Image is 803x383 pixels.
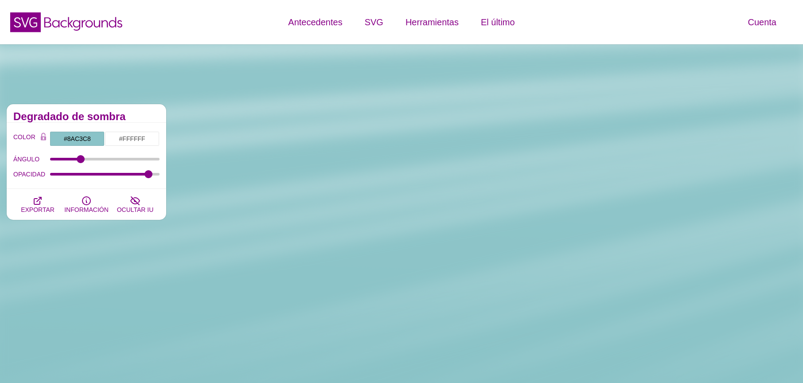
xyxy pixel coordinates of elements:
a: El último [470,9,526,35]
a: Herramientas [394,9,470,35]
a: SVG [354,9,394,35]
button: Bloqueo de color [37,131,50,144]
font: SVG [365,17,383,27]
font: Antecedentes [288,17,342,27]
font: EXPORTAR [21,206,55,213]
font: COLOR [13,133,35,141]
font: INFORMACIÓN [64,206,109,213]
font: Degradado de sombra [13,110,125,122]
button: INFORMACIÓN [62,189,111,220]
button: OCULTAR IU [111,189,160,220]
font: ÁNGULO [13,156,39,163]
font: Cuenta [748,17,777,27]
font: Herramientas [405,17,459,27]
font: El último [481,17,515,27]
button: EXPORTAR [13,189,62,220]
font: OPACIDAD [13,171,45,178]
font: OCULTAR IU [117,206,154,213]
a: Cuenta [737,9,788,35]
a: Antecedentes [277,9,353,35]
